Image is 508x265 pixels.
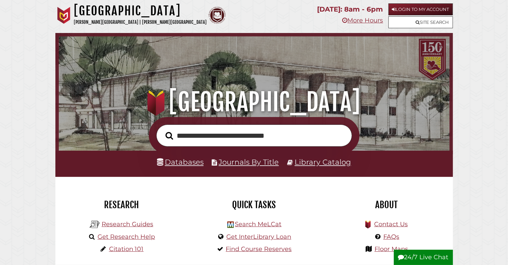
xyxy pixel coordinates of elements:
a: FAQs [383,233,399,241]
img: Hekman Library Logo [90,219,100,230]
a: Contact Us [374,220,408,228]
h1: [GEOGRAPHIC_DATA] [66,87,442,117]
img: Hekman Library Logo [227,221,234,228]
a: Research Guides [102,220,153,228]
h2: Research [60,199,183,211]
a: Get InterLibrary Loan [226,233,291,241]
img: Calvin University [55,7,72,24]
p: [PERSON_NAME][GEOGRAPHIC_DATA] | [PERSON_NAME][GEOGRAPHIC_DATA] [74,18,207,26]
h2: Quick Tasks [193,199,315,211]
a: Citation 101 [109,245,144,253]
a: Find Course Reserves [226,245,292,253]
a: More Hours [343,17,383,24]
a: Search MeLCat [235,220,281,228]
a: Login to My Account [388,3,453,15]
a: Journals By Title [219,158,279,166]
p: [DATE]: 8am - 6pm [317,3,383,15]
a: Library Catalog [295,158,351,166]
a: Floor Maps [374,245,408,253]
a: Databases [157,158,204,166]
a: Get Research Help [98,233,155,241]
i: Search [166,132,173,140]
h1: [GEOGRAPHIC_DATA] [74,3,207,18]
h2: About [326,199,448,211]
button: Search [162,130,177,142]
img: Calvin Theological Seminary [209,7,226,24]
a: Site Search [388,16,453,28]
